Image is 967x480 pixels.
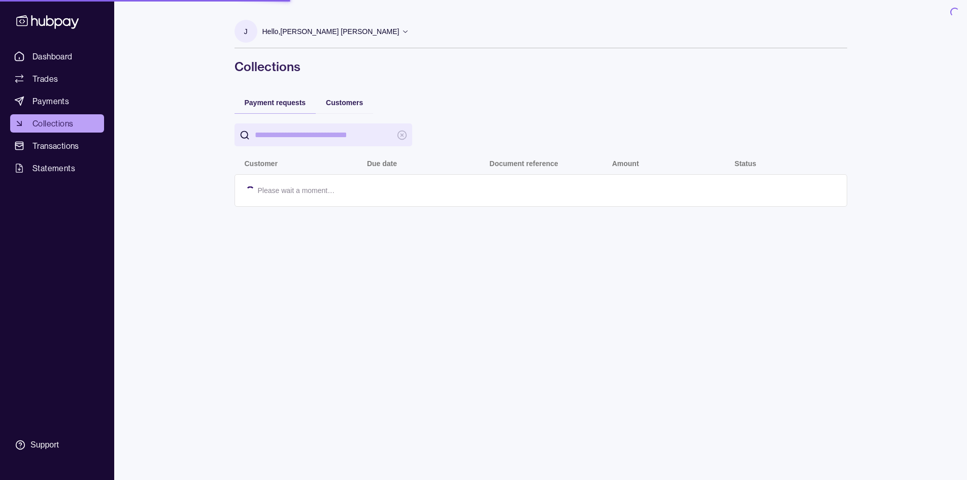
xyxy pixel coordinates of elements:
[262,26,399,37] p: Hello, [PERSON_NAME] [PERSON_NAME]
[244,26,248,37] p: J
[10,137,104,155] a: Transactions
[326,99,363,107] span: Customers
[30,439,59,451] div: Support
[245,99,306,107] span: Payment requests
[255,123,392,146] input: search
[245,159,278,168] p: Customer
[32,73,58,85] span: Trades
[10,70,104,88] a: Trades
[32,117,73,130] span: Collections
[32,95,69,107] span: Payments
[258,185,335,196] p: Please wait a moment…
[32,140,79,152] span: Transactions
[367,159,397,168] p: Due date
[32,50,73,62] span: Dashboard
[32,162,75,174] span: Statements
[489,159,558,168] p: Document reference
[10,92,104,110] a: Payments
[10,434,104,456] a: Support
[612,159,639,168] p: Amount
[10,114,104,133] a: Collections
[235,58,847,75] h1: Collections
[10,47,104,66] a: Dashboard
[735,159,756,168] p: Status
[10,159,104,177] a: Statements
